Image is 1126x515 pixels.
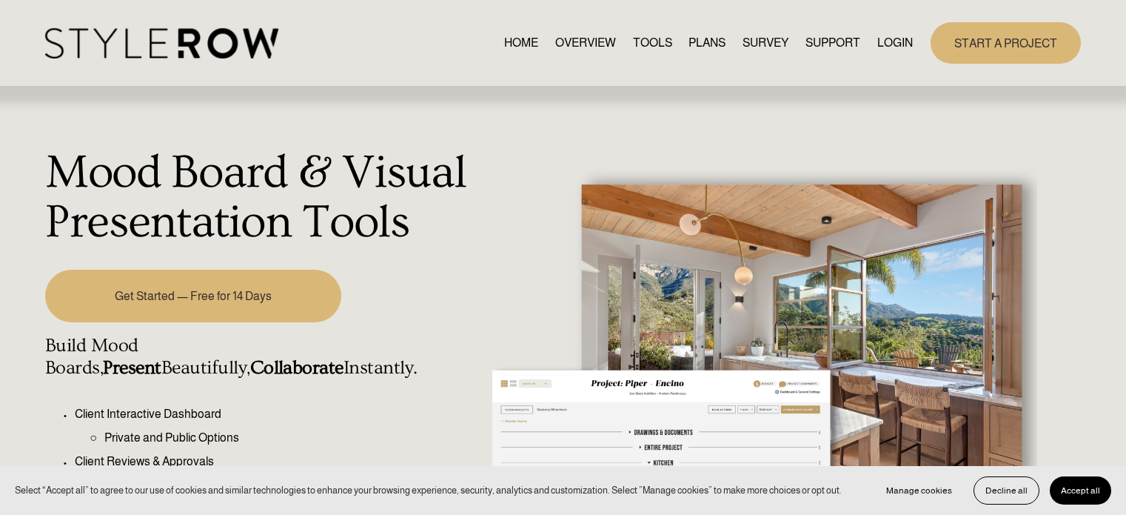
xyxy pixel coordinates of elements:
a: Get Started — Free for 14 Days [45,270,341,322]
a: SURVEY [743,33,788,53]
span: Decline all [985,485,1028,496]
a: OVERVIEW [555,33,616,53]
h4: Build Mood Boards, Beautifully, Instantly. [45,335,472,379]
a: PLANS [688,33,725,53]
button: Manage cookies [875,476,963,505]
span: Accept all [1061,485,1100,496]
a: TOOLS [633,33,672,53]
p: Private and Public Options [104,429,472,447]
button: Decline all [973,476,1039,505]
a: HOME [504,33,538,53]
a: LOGIN [877,33,913,53]
button: Accept all [1050,476,1111,505]
img: StyleRow [45,28,278,59]
p: Client Reviews & Approvals [75,453,472,471]
span: Manage cookies [886,485,952,496]
p: Select “Accept all” to agree to our use of cookies and similar technologies to enhance your brows... [15,483,842,497]
strong: Present [103,357,161,379]
h1: Mood Board & Visual Presentation Tools [45,148,472,248]
span: SUPPORT [805,34,860,52]
a: START A PROJECT [931,22,1081,63]
p: Client Interactive Dashboard [75,405,472,423]
a: folder dropdown [805,33,860,53]
strong: Collaborate [250,357,344,379]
